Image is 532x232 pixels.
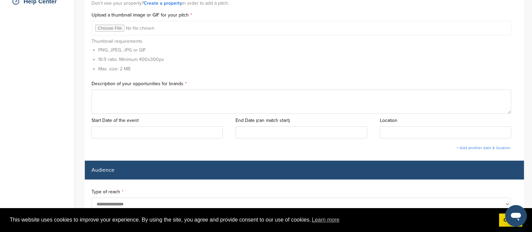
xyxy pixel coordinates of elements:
label: End Date (can match start) [236,118,373,123]
label: Audience [92,167,114,173]
label: Upload a thumbnail image or GIF for your pitch [92,13,517,18]
label: Description of your opportunities for brands [92,81,517,86]
div: Thumbnail requirements [92,39,164,75]
span: This website uses cookies to improve your experience. By using the site, you agree and provide co... [10,215,494,225]
label: Location [380,118,517,123]
li: 16:9 ratio. Minimum 400x300px [98,56,164,63]
li: Max. size: 2 MB [98,65,164,72]
a: + Add another date & location [457,145,510,150]
label: Start Date of the event [92,118,229,123]
iframe: Button to launch messaging window [505,205,527,227]
label: Type of reach [92,190,517,194]
li: PNG, JPEG, JPG or GIF [98,46,164,54]
a: dismiss cookie message [499,213,522,227]
a: learn more about cookies [311,215,341,225]
a: Create a property [144,0,182,6]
